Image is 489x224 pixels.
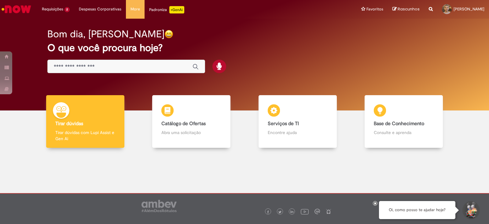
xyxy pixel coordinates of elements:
b: Tirar dúvidas [55,121,83,127]
img: logo_footer_ambev_rotulo_gray.png [142,200,177,212]
img: happy-face.png [164,30,173,39]
h2: O que você procura hoje? [47,43,442,53]
img: logo_footer_linkedin.png [290,210,293,214]
img: logo_footer_youtube.png [301,207,309,215]
span: Rascunhos [398,6,420,12]
p: Consulte e aprenda [374,129,434,136]
h2: Bom dia, [PERSON_NAME] [47,29,164,39]
p: Abra uma solicitação [161,129,221,136]
a: Base de Conhecimento Consulte e aprenda [351,95,457,148]
a: Tirar dúvidas Tirar dúvidas com Lupi Assist e Gen Ai [32,95,138,148]
span: [PERSON_NAME] [454,6,484,12]
img: ServiceNow [1,3,32,15]
b: Serviços de TI [268,121,299,127]
a: Serviços de TI Encontre ajuda [244,95,351,148]
a: Rascunhos [392,6,420,12]
img: logo_footer_twitter.png [278,211,281,214]
img: logo_footer_workplace.png [314,209,320,214]
p: Encontre ajuda [268,129,328,136]
div: Oi, como posso te ajudar hoje? [379,201,455,219]
a: Catálogo de Ofertas Abra uma solicitação [138,95,245,148]
p: Tirar dúvidas com Lupi Assist e Gen Ai [55,129,115,142]
span: 2 [64,7,70,12]
b: Catálogo de Ofertas [161,121,206,127]
span: Requisições [42,6,63,12]
p: +GenAi [169,6,184,13]
span: Favoritos [366,6,383,12]
b: Base de Conhecimento [374,121,424,127]
span: More [131,6,140,12]
button: Iniciar Conversa de Suporte [461,201,480,219]
img: logo_footer_facebook.png [267,211,270,214]
div: Padroniza [149,6,184,13]
img: logo_footer_naosei.png [326,209,331,214]
span: Despesas Corporativas [79,6,121,12]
